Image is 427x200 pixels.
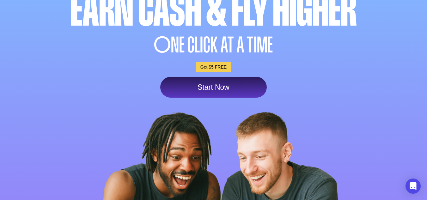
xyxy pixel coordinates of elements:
div: Open Intercom Messenger [406,179,421,194]
a: Start Now [160,77,267,98]
div: NE CLICK AT A TIME [33,34,394,56]
span: O [154,34,171,56]
a: Get $5 FREE [196,62,231,72]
